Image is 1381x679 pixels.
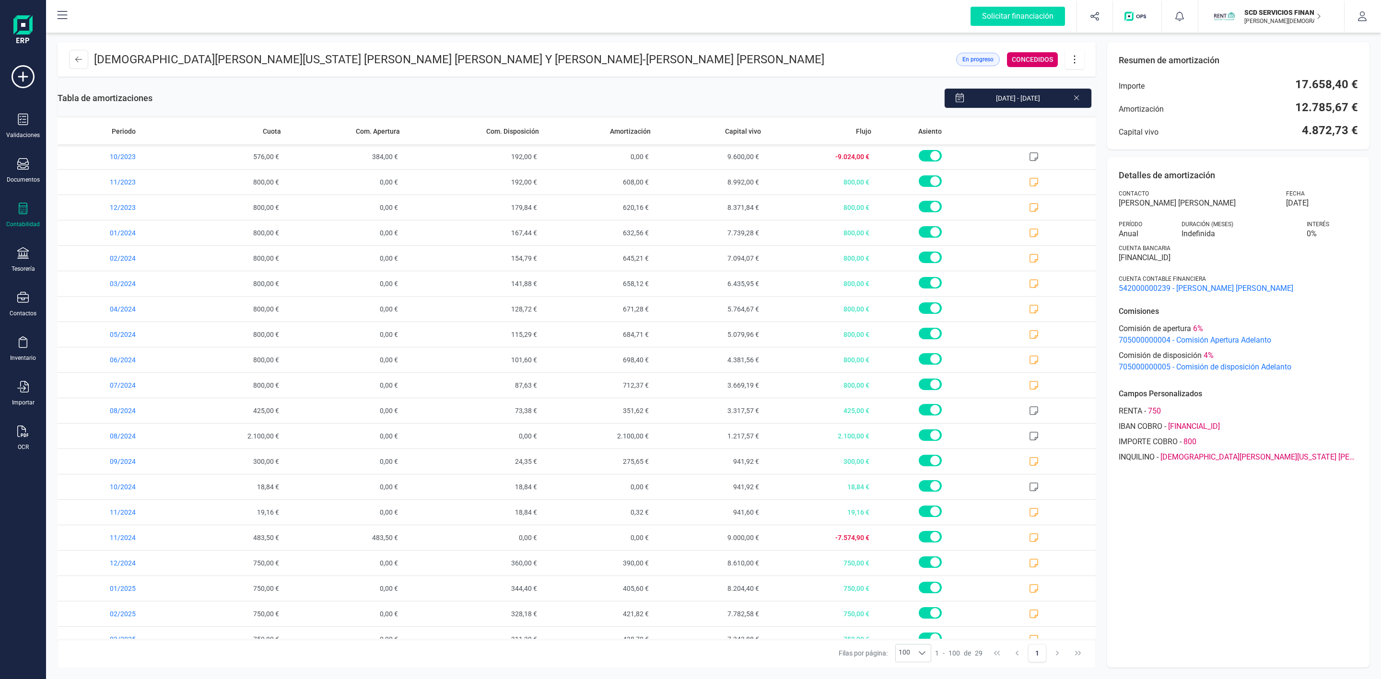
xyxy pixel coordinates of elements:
span: 19,16 € [765,500,875,525]
span: 0,00 € [285,297,404,322]
div: CONCEDIDOS [1007,52,1058,67]
span: 750,00 € [765,551,875,575]
span: 03/2025 [58,627,175,652]
span: 9.600,00 € [655,144,765,169]
span: 1 [935,648,939,658]
span: 800,00 € [765,271,875,296]
span: 115,29 € [404,322,543,347]
span: 800,00 € [175,322,285,347]
span: 4 % [1204,350,1214,361]
span: 6.435,95 € [655,271,765,296]
div: Contactos [10,310,36,317]
div: - [1119,421,1358,432]
p: Resumen de amortización [1119,54,1358,67]
p: [DEMOGRAPHIC_DATA][PERSON_NAME][US_STATE] [PERSON_NAME] [PERSON_NAME] Y [PERSON_NAME] - [94,52,824,67]
span: 542000000239 - [PERSON_NAME] [PERSON_NAME] [1119,283,1358,294]
span: 8.204,40 € [655,576,765,601]
span: 576,00 € [175,144,285,169]
span: 8.992,00 € [655,170,765,195]
span: 7.094,07 € [655,246,765,271]
span: Tabla de amortizaciones [58,92,152,105]
span: 698,40 € [543,347,654,372]
div: Importar [12,399,35,406]
p: Detalles de amortización [1119,169,1358,182]
span: 0,32 € [543,500,654,525]
span: Capital vivo [725,127,761,136]
span: 300,00 € [175,449,285,474]
span: 8.371,84 € [655,195,765,220]
span: [FINANCIAL_ID] [1119,252,1358,264]
div: Validaciones [6,131,40,139]
span: 0,00 € [285,170,404,195]
span: 08/2024 [58,398,175,423]
span: Cuenta bancaria [1119,244,1170,252]
span: 3.669,19 € [655,373,765,398]
span: 100 [948,648,960,658]
span: 705000000004 - Comisión Apertura Adelanto [1119,334,1358,346]
span: 712,37 € [543,373,654,398]
button: Logo de OPS [1119,1,1156,32]
button: Page 1 [1028,644,1046,662]
div: - [1119,451,1358,463]
span: 941,92 € [655,474,765,499]
span: Interés [1307,220,1329,228]
span: 192,00 € [404,144,543,169]
span: 360,00 € [404,551,543,575]
span: 06/2024 [58,347,175,372]
span: 0,00 € [543,525,654,550]
span: 2.100,00 € [175,424,285,449]
span: Indefinida [1182,228,1296,240]
span: 0 % [1307,228,1358,240]
span: 800,00 € [765,246,875,271]
span: 05/2024 [58,322,175,347]
span: 384,00 € [285,144,404,169]
span: 0,00 € [285,195,404,220]
span: -9.024,00 € [765,144,875,169]
span: 800,00 € [765,297,875,322]
span: 0,00 € [285,246,404,271]
span: 128,72 € [404,297,543,322]
span: Contacto [1119,190,1149,197]
span: 0,00 € [285,347,404,372]
span: 02/2024 [58,246,175,271]
div: - [1119,436,1358,448]
span: 24,35 € [404,449,543,474]
span: 483,50 € [175,525,285,550]
span: 141,88 € [404,271,543,296]
span: 7.782,58 € [655,601,765,626]
span: 483,50 € [285,525,404,550]
span: 11/2024 [58,525,175,550]
p: SCD SERVICIOS FINANCIEROS SL [1244,8,1321,17]
span: 750,00 € [765,576,875,601]
span: 800,00 € [765,170,875,195]
span: 4.872,73 € [1302,123,1358,138]
div: Filas por página: [839,644,932,662]
span: 800,00 € [175,347,285,372]
span: INQUILINO [1119,451,1155,463]
div: OCR [18,443,29,451]
span: 87,63 € [404,373,543,398]
span: En progreso [962,55,994,64]
button: Next Page [1049,644,1067,662]
span: [PERSON_NAME] [PERSON_NAME] [1119,197,1275,209]
span: 750,00 € [175,601,285,626]
span: 800 [1183,436,1196,448]
span: 658,12 € [543,271,654,296]
span: 800,00 € [175,170,285,195]
span: 684,71 € [543,322,654,347]
span: 800,00 € [765,373,875,398]
span: 167,44 € [404,220,543,245]
span: Comisión de apertura [1119,323,1191,334]
span: 5.764,67 € [655,297,765,322]
div: - [1119,405,1358,417]
span: 18,84 € [765,474,875,499]
span: 800,00 € [175,297,285,322]
span: 192,00 € [404,170,543,195]
span: 275,65 € [543,449,654,474]
span: 3.317,57 € [655,398,765,423]
span: 351,62 € [543,398,654,423]
span: Amortización [1119,104,1164,115]
span: 750,00 € [765,627,875,652]
img: SC [1214,6,1235,27]
span: 941,60 € [655,500,765,525]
